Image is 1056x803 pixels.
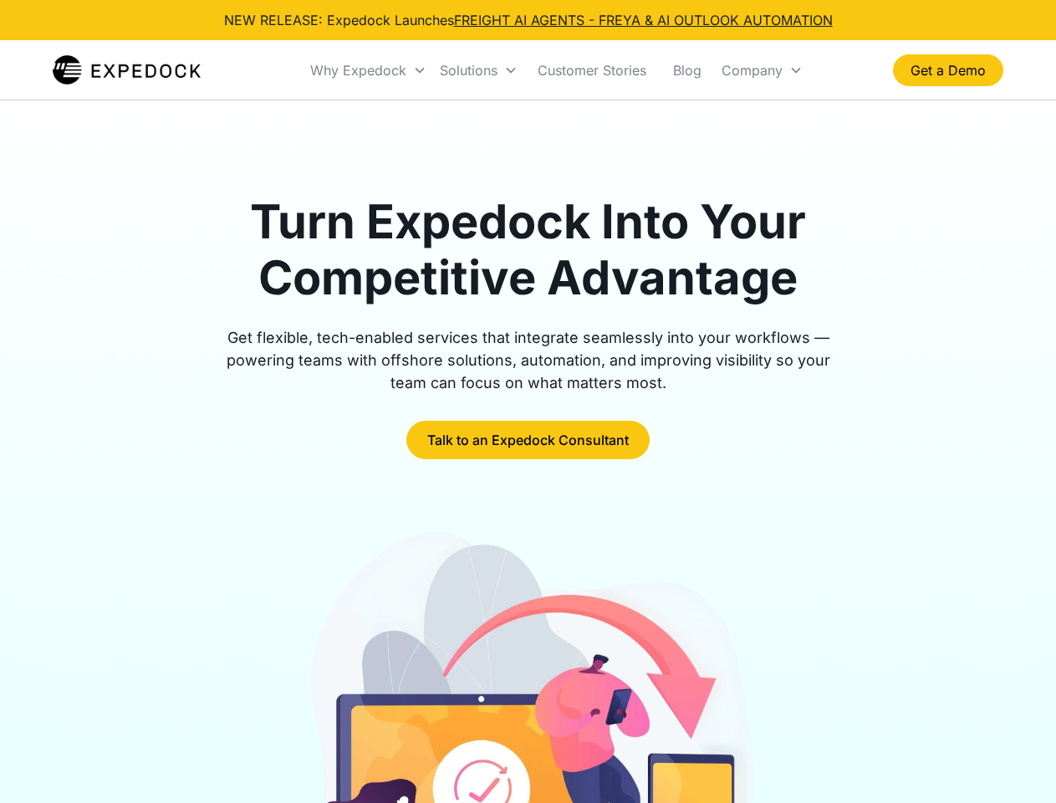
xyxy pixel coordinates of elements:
[454,12,833,28] a: FREIGHT AI AGENTS - FREYA & AI OUTLOOK AUTOMATION
[660,42,715,99] a: Blog
[53,54,201,87] a: home
[440,62,497,79] div: Solutions
[722,62,783,79] div: Company
[406,421,650,459] a: Talk to an Expedock Consultant
[524,42,660,99] a: Customer Stories
[715,42,809,99] div: Company
[224,10,833,30] div: NEW RELEASE: Expedock Launches
[310,62,406,79] div: Why Expedock
[893,54,1003,86] a: Get a Demo
[207,194,849,306] h1: Turn Expedock Into Your Competitive Advantage
[53,54,201,87] img: Expedock Logo
[207,326,849,394] div: Get flexible, tech-enabled services that integrate seamlessly into your workflows — powering team...
[304,42,433,99] div: Why Expedock
[433,42,524,99] div: Solutions
[972,723,1056,803] iframe: Chat Widget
